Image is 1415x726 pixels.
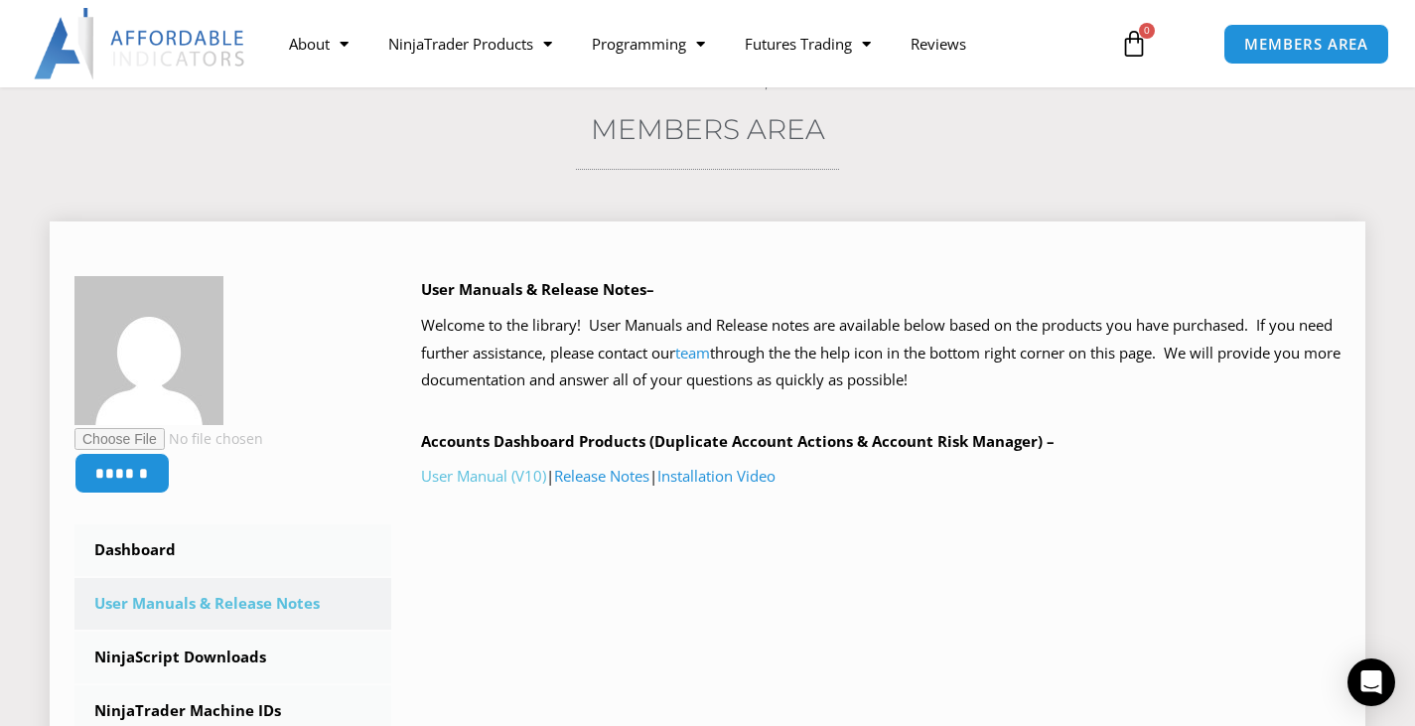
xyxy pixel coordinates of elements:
a: MEMBERS AREA [1223,24,1389,65]
a: NinjaScript Downloads [74,632,391,683]
span: 0 [1139,23,1155,39]
a: team [675,343,710,363]
img: LogoAI | Affordable Indicators – NinjaTrader [34,8,247,79]
span: MEMBERS AREA [1244,37,1368,52]
a: Members Area [591,112,825,146]
a: 0 [1090,15,1178,73]
nav: Menu [269,21,1104,67]
img: e51e9f6b25141ffe3af53c98e9da2fae185af5213f9b28c2022bb3255007aaa9 [74,276,223,425]
a: Programming [572,21,725,67]
b: User Manuals & Release Notes– [421,279,654,299]
a: Dashboard [74,524,391,576]
a: Reviews [891,21,986,67]
b: Accounts Dashboard Products (Duplicate Account Actions & Account Risk Manager) – [421,431,1055,451]
a: Installation Video [657,466,776,486]
a: Futures Trading [725,21,891,67]
a: User Manuals & Release Notes [74,578,391,630]
a: User Manual (V10) [421,466,546,486]
a: NinjaTrader Products [368,21,572,67]
div: Open Intercom Messenger [1347,658,1395,706]
p: | | [421,463,1341,491]
a: About [269,21,368,67]
p: Welcome to the library! User Manuals and Release notes are available below based on the products ... [421,312,1341,395]
a: Release Notes [554,466,649,486]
